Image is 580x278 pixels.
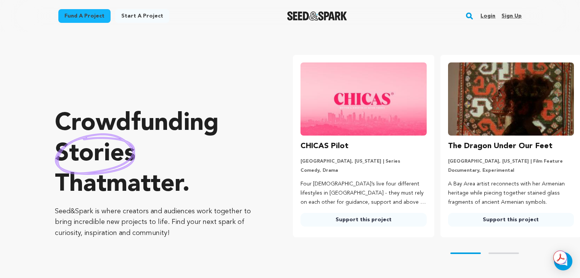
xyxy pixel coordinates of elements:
a: Support this project [448,213,574,227]
p: Crowdfunding that . [55,109,262,200]
p: Documentary, Experimental [448,168,574,174]
img: The Dragon Under Our Feet image [448,62,574,136]
p: [GEOGRAPHIC_DATA], [US_STATE] | Film Feature [448,158,574,165]
a: Support this project [300,213,426,227]
h3: CHICAS Pilot [300,140,349,152]
a: Seed&Spark Homepage [287,11,347,21]
a: Login [480,10,495,22]
p: Four [DEMOGRAPHIC_DATA]’s live four different lifestyles in [GEOGRAPHIC_DATA] - they must rely on... [300,180,426,207]
img: Seed&Spark Logo Dark Mode [287,11,347,21]
p: [GEOGRAPHIC_DATA], [US_STATE] | Series [300,158,426,165]
span: matter [106,173,182,197]
p: Seed&Spark is where creators and audiences work together to bring incredible new projects to life... [55,206,262,239]
img: CHICAS Pilot image [300,62,426,136]
a: Sign up [501,10,522,22]
a: Fund a project [58,9,111,23]
h3: The Dragon Under Our Feet [448,140,553,152]
p: A Bay Area artist reconnects with her Armenian heritage while piecing together stained glass frag... [448,180,574,207]
img: hand sketched image [55,133,135,175]
p: Comedy, Drama [300,168,426,174]
a: Start a project [115,9,169,23]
